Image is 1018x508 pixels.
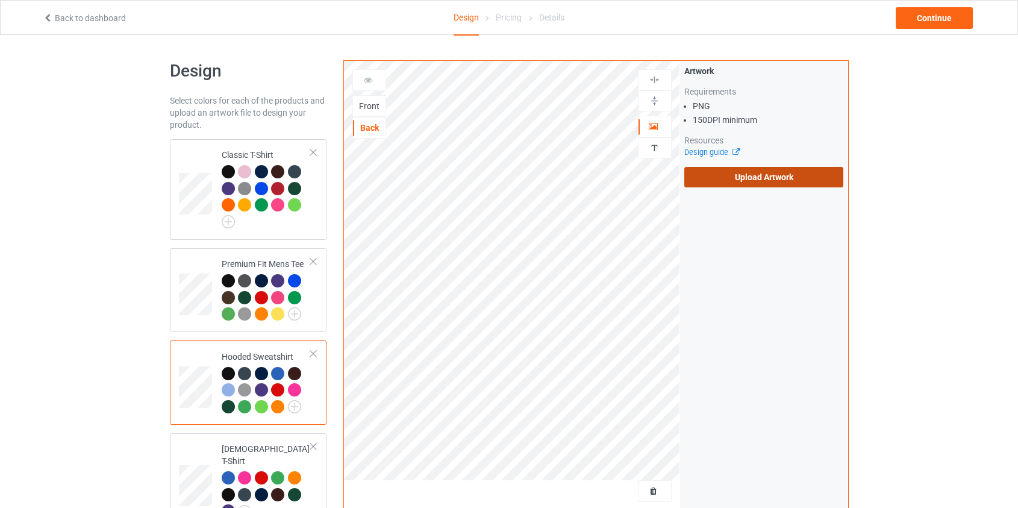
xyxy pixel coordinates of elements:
[693,114,844,126] li: 150 DPI minimum
[238,307,251,321] img: heather_texture.png
[649,74,660,86] img: svg%3E%0A
[353,100,386,112] div: Front
[288,307,301,321] img: svg+xml;base64,PD94bWwgdmVyc2lvbj0iMS4wIiBlbmNvZGluZz0iVVRGLTgiPz4KPHN2ZyB3aWR0aD0iMjJweCIgaGVpZ2...
[684,167,844,187] label: Upload Artwork
[684,134,844,146] div: Resources
[170,340,327,425] div: Hooded Sweatshirt
[170,60,327,82] h1: Design
[353,122,386,134] div: Back
[649,142,660,154] img: svg%3E%0A
[693,100,844,112] li: PNG
[684,86,844,98] div: Requirements
[684,148,739,157] a: Design guide
[43,13,126,23] a: Back to dashboard
[649,95,660,107] img: svg%3E%0A
[222,351,311,413] div: Hooded Sweatshirt
[238,182,251,195] img: heather_texture.png
[896,7,973,29] div: Continue
[684,65,844,77] div: Artwork
[222,258,311,320] div: Premium Fit Mens Tee
[170,139,327,240] div: Classic T-Shirt
[222,215,235,228] img: svg+xml;base64,PD94bWwgdmVyc2lvbj0iMS4wIiBlbmNvZGluZz0iVVRGLTgiPz4KPHN2ZyB3aWR0aD0iMjJweCIgaGVpZ2...
[222,149,311,224] div: Classic T-Shirt
[539,1,564,34] div: Details
[496,1,522,34] div: Pricing
[454,1,479,36] div: Design
[170,248,327,333] div: Premium Fit Mens Tee
[288,400,301,413] img: svg+xml;base64,PD94bWwgdmVyc2lvbj0iMS4wIiBlbmNvZGluZz0iVVRGLTgiPz4KPHN2ZyB3aWR0aD0iMjJweCIgaGVpZ2...
[170,95,327,131] div: Select colors for each of the products and upload an artwork file to design your product.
